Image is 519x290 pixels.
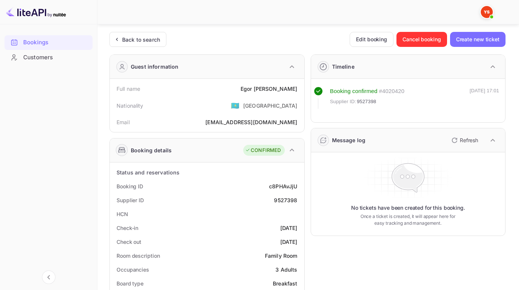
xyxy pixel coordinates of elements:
div: Bookings [23,38,89,47]
div: Bookings [4,35,93,50]
span: United States [231,99,239,112]
p: No tickets have been created for this booking. [351,204,465,212]
div: Egor [PERSON_NAME] [241,85,298,93]
img: LiteAPI logo [6,6,66,18]
div: Room description [117,252,160,260]
div: Status and reservations [117,168,179,176]
a: Bookings [4,35,93,49]
div: CONFIRMED [245,147,281,154]
div: [DATE] [280,238,298,246]
span: 9527398 [357,98,376,105]
button: Cancel booking [396,32,447,47]
div: Nationality [117,102,144,110]
div: Booking details [131,146,172,154]
div: Check out [117,238,141,246]
img: Yandex Support [481,6,493,18]
div: Guest information [131,63,179,71]
p: Refresh [460,136,478,144]
div: Supplier ID [117,196,144,204]
div: 9527398 [274,196,297,204]
div: [DATE] [280,224,298,232]
div: [EMAIL_ADDRESS][DOMAIN_NAME] [205,118,297,126]
div: Full name [117,85,140,93]
div: Customers [4,50,93,65]
div: Occupancies [117,266,149,273]
p: Once a ticket is created, it will appear here for easy tracking and management. [356,213,460,227]
div: 3 Adults [275,266,297,273]
button: Edit booking [350,32,393,47]
div: Customers [23,53,89,62]
div: Family Room [265,252,298,260]
div: Booking ID [117,182,143,190]
div: # 4020420 [379,87,404,96]
div: Check-in [117,224,138,232]
div: HCN [117,210,128,218]
div: c8PHAvJjU [269,182,297,190]
button: Create new ticket [450,32,506,47]
a: Customers [4,50,93,64]
div: Breakfast [273,279,297,287]
div: Booking confirmed [330,87,378,96]
div: Message log [332,136,366,144]
button: Collapse navigation [42,270,55,284]
div: Back to search [122,36,160,44]
div: [DATE] 17:01 [470,87,499,109]
button: Refresh [447,134,481,146]
div: Board type [117,279,144,287]
div: Email [117,118,130,126]
div: [GEOGRAPHIC_DATA] [243,102,298,110]
span: Supplier ID: [330,98,356,105]
div: Timeline [332,63,354,71]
